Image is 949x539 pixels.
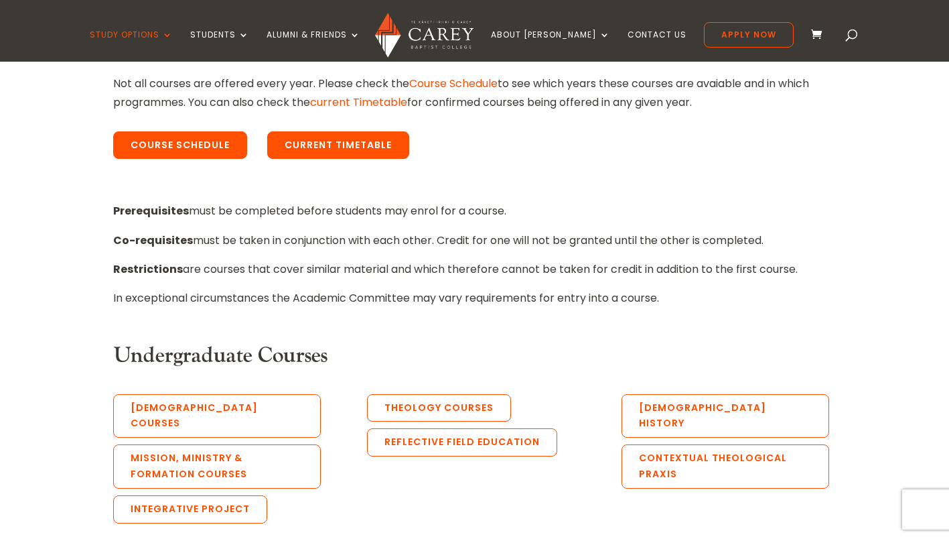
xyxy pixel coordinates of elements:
[113,74,836,111] p: Not all courses are offered every year. Please check the to see which years these courses are ava...
[190,30,249,62] a: Students
[113,260,836,289] p: are courses that cover similar material and which therefore cannot be taken for credit in additio...
[628,30,686,62] a: Contact Us
[113,202,836,231] p: must be completed before students may enrol for a course.
[113,343,836,375] h3: Undergraduate Courses
[375,13,473,58] img: Carey Baptist College
[113,233,193,248] strong: Co-requisites
[622,394,829,438] a: [DEMOGRAPHIC_DATA] History
[310,95,407,110] a: current Timetable
[113,495,267,524] a: Integrative Project
[113,231,836,260] p: must be taken in conjunction with each other. Credit for one will not be granted until the other ...
[113,203,189,219] strong: Prerequisites
[704,22,794,48] a: Apply Now
[367,428,557,457] a: Reflective Field Education
[622,444,829,489] a: Contextual Theological Praxis
[367,394,511,422] a: Theology Courses
[113,289,836,307] p: In exceptional circumstances the Academic Committee may vary requirements for entry into a course.
[267,131,409,160] a: Current Timetable
[491,30,610,62] a: About [PERSON_NAME]
[409,76,498,91] a: Course Schedule
[90,30,173,62] a: Study Options
[113,261,183,277] strong: Restrictions
[267,30,360,62] a: Alumni & Friends
[113,444,321,489] a: Mission, Ministry & Formation Courses
[113,394,321,438] a: [DEMOGRAPHIC_DATA] Courses
[113,131,247,160] a: Course Schedule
